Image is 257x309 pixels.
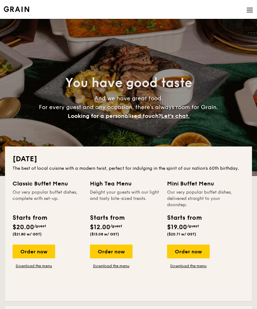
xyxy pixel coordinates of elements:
[90,189,160,208] div: Delight your guests with our light and tasty bite-sized treats.
[68,113,161,119] span: Looking for a personalised touch?
[90,232,119,236] span: ($13.08 w/ GST)
[90,263,133,268] a: Download the menu
[34,224,46,228] span: /guest
[167,232,196,236] span: ($20.71 w/ GST)
[90,179,160,188] div: High Tea Menu
[4,6,29,12] a: Logotype
[13,154,244,164] h2: [DATE]
[13,263,55,268] a: Download the menu
[13,165,244,172] div: The best of local cuisine with a modern twist, perfect for indulging in the spirit of our nation’...
[4,6,29,12] img: Grain
[167,213,201,223] div: Starts from
[167,223,187,231] span: $19.00
[161,113,190,119] span: Let's chat.
[167,263,210,268] a: Download the menu
[90,245,133,258] div: Order now
[110,224,122,228] span: /guest
[167,189,240,208] div: Our very popular buffet dishes, delivered straight to your doorstep.
[39,95,218,119] span: And we have great food. For every guest and any occasion, there’s always room for Grain.
[187,224,199,228] span: /guest
[13,223,34,231] span: $20.00
[246,7,253,14] img: icon-hamburger-menu.db5d7e83.svg
[167,245,210,258] div: Order now
[13,245,55,258] div: Order now
[13,213,45,223] div: Starts from
[13,189,82,208] div: Our very popular buffet dishes, complete with set-up.
[13,179,82,188] div: Classic Buffet Menu
[13,232,42,236] span: ($21.80 w/ GST)
[65,75,192,91] span: You have good taste
[167,179,240,188] div: Mini Buffet Menu
[90,223,110,231] span: $12.00
[90,213,122,223] div: Starts from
